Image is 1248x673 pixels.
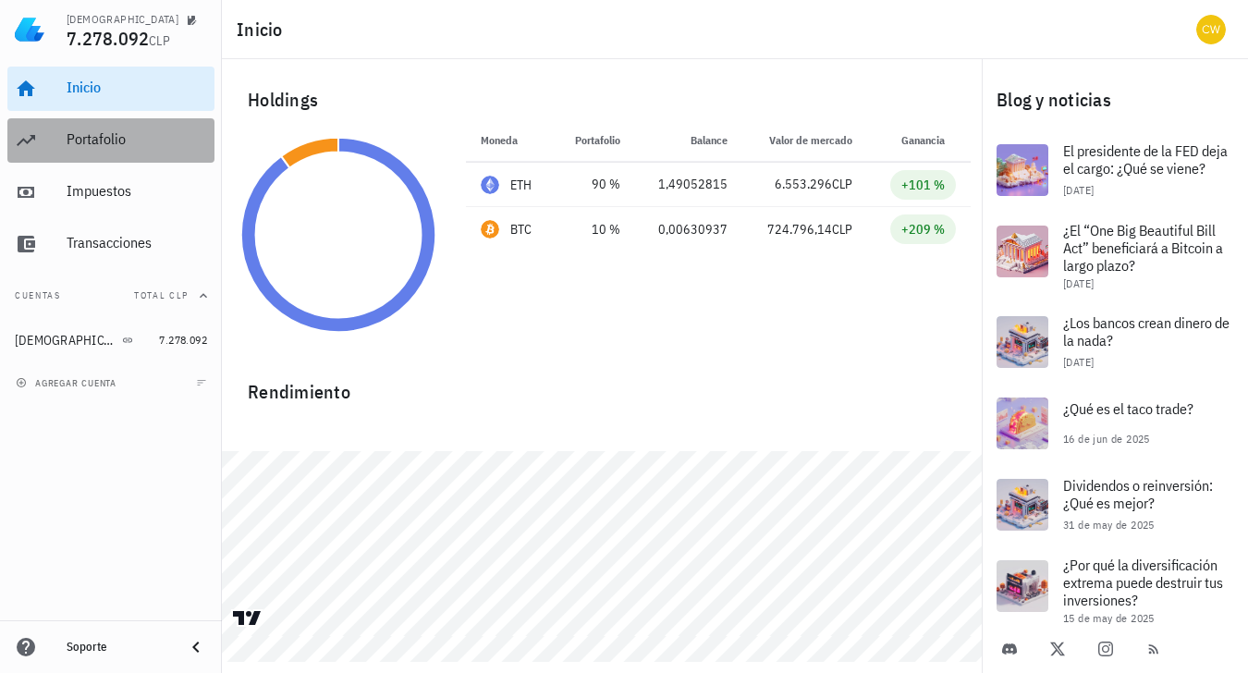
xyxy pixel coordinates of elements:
[15,15,44,44] img: LedgiFi
[466,118,554,163] th: Moneda
[982,70,1248,129] div: Blog y noticias
[11,373,125,392] button: agregar cuenta
[233,70,971,129] div: Holdings
[1063,432,1150,446] span: 16 de jun de 2025
[231,609,263,627] a: Charting by TradingView
[481,220,499,239] div: BTC-icon
[134,289,189,301] span: Total CLP
[1063,556,1223,609] span: ¿Por qué la diversificación extrema puede destruir tus inversiones?
[7,274,214,318] button: CuentasTotal CLP
[1063,141,1228,177] span: El presidente de la FED deja el cargo: ¿Qué se viene?
[982,383,1248,464] a: ¿Qué es el taco trade? 16 de jun de 2025
[67,26,149,51] span: 7.278.092
[982,545,1248,636] a: ¿Por qué la diversificación extrema puede destruir tus inversiones? 15 de may de 2025
[233,362,971,407] div: Rendimiento
[1063,276,1094,290] span: [DATE]
[7,170,214,214] a: Impuestos
[19,377,116,389] span: agregar cuenta
[650,175,728,194] div: 1,49052815
[1063,183,1094,197] span: [DATE]
[775,176,832,192] span: 6.553.296
[7,318,214,362] a: [DEMOGRAPHIC_DATA] 7.278.092
[1063,611,1155,625] span: 15 de may de 2025
[15,333,118,349] div: [DEMOGRAPHIC_DATA]
[982,301,1248,383] a: ¿Los bancos crean dinero de la nada? [DATE]
[1063,476,1213,512] span: Dividendos o reinversión: ¿Qué es mejor?
[67,182,207,200] div: Impuestos
[982,129,1248,211] a: El presidente de la FED deja el cargo: ¿Qué se viene? [DATE]
[1063,313,1230,349] span: ¿Los bancos crean dinero de la nada?
[569,220,620,239] div: 10 %
[554,118,635,163] th: Portafolio
[832,176,852,192] span: CLP
[901,176,945,194] div: +101 %
[159,333,207,347] span: 7.278.092
[982,464,1248,545] a: Dividendos o reinversión: ¿Qué es mejor? 31 de may de 2025
[481,176,499,194] div: ETH-icon
[982,211,1248,301] a: ¿El “One Big Beautiful Bill Act” beneficiará a Bitcoin a largo plazo? [DATE]
[901,220,945,239] div: +209 %
[569,175,620,194] div: 90 %
[635,118,742,163] th: Balance
[67,12,178,27] div: [DEMOGRAPHIC_DATA]
[1063,355,1094,369] span: [DATE]
[1063,221,1223,275] span: ¿El “One Big Beautiful Bill Act” beneficiará a Bitcoin a largo plazo?
[901,133,956,147] span: Ganancia
[510,176,532,194] div: ETH
[742,118,867,163] th: Valor de mercado
[237,15,290,44] h1: Inicio
[67,130,207,148] div: Portafolio
[7,67,214,111] a: Inicio
[650,220,728,239] div: 0,00630937
[832,221,852,238] span: CLP
[67,79,207,96] div: Inicio
[67,640,170,655] div: Soporte
[1196,15,1226,44] div: avatar
[1063,518,1155,532] span: 31 de may de 2025
[7,118,214,163] a: Portafolio
[7,222,214,266] a: Transacciones
[767,221,832,238] span: 724.796,14
[67,234,207,251] div: Transacciones
[510,220,532,239] div: BTC
[1063,399,1193,418] span: ¿Qué es el taco trade?
[149,32,170,49] span: CLP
